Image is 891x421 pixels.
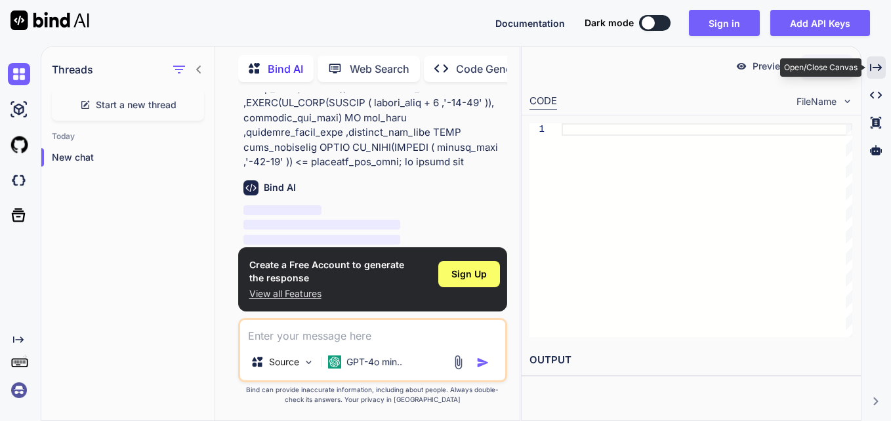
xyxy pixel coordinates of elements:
[243,235,400,245] span: ‌
[585,16,634,30] span: Dark mode
[243,205,322,215] span: ‌
[529,123,545,136] div: 1
[522,345,860,376] h2: OUTPUT
[495,16,565,30] button: Documentation
[8,169,30,191] img: darkCloudIdeIcon
[269,355,299,369] p: Source
[456,61,535,77] p: Code Generator
[96,98,176,111] span: Start a new thread
[8,98,30,121] img: ai-studio
[264,181,296,194] h6: Bind AI
[780,58,861,77] div: Open/Close Canvas
[797,95,837,108] span: FileName
[8,63,30,85] img: chat
[476,356,489,369] img: icon
[350,61,409,77] p: Web Search
[529,94,557,110] div: CODE
[689,10,760,36] button: Sign in
[41,131,215,142] h2: Today
[495,18,565,29] span: Documentation
[736,60,747,72] img: preview
[52,151,215,164] p: New chat
[753,60,788,73] p: Preview
[8,134,30,156] img: githubLight
[268,61,303,77] p: Bind AI
[52,62,93,77] h1: Threads
[346,355,402,369] p: GPT-4o min..
[249,287,404,300] p: View all Features
[8,379,30,401] img: signin
[249,258,404,285] h1: Create a Free Account to generate the response
[303,357,314,368] img: Pick Models
[10,10,89,30] img: Bind AI
[451,268,487,281] span: Sign Up
[842,96,853,107] img: chevron down
[328,355,341,369] img: GPT-4o mini
[238,385,508,405] p: Bind can provide inaccurate information, including about people. Always double-check its answers....
[451,355,466,370] img: attachment
[243,220,400,230] span: ‌
[770,10,870,36] button: Add API Keys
